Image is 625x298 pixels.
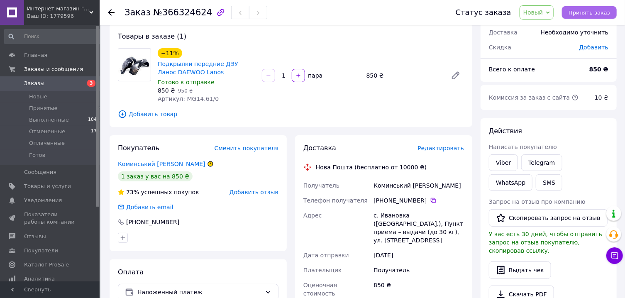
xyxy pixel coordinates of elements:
div: 10 ₴ [590,88,613,107]
div: Вернуться назад [108,8,115,17]
span: У вас есть 30 дней, чтобы отправить запрос на отзыв покупателю, скопировав ссылку. [489,231,602,254]
div: 1 заказ у вас на 850 ₴ [118,171,193,181]
span: Новый [523,9,543,16]
div: с. Ивановка ([GEOGRAPHIC_DATA].), Пункт приема – выдачи (до 30 кг), ул. [STREET_ADDRESS] [372,208,466,248]
div: пара [306,71,323,80]
span: Артикул: MG14.61/0 [158,95,219,102]
span: Всего к оплате [489,66,535,73]
span: Готов [29,151,45,159]
span: Товары и услуги [24,183,71,190]
span: Главная [24,51,47,59]
span: Телефон получателя [303,197,368,204]
span: Комиссия за заказ с сайта [489,94,579,101]
span: Заказы и сообщения [24,66,83,73]
span: 18411 [88,116,103,124]
button: Скопировать запрос на отзыв [489,209,608,227]
span: Добавить товар [118,110,464,119]
span: Адрес [303,212,322,219]
div: −11% [158,48,182,58]
div: Добавить email [125,203,174,211]
span: Оплата [118,268,144,276]
a: Редактировать [447,67,464,84]
b: 850 ₴ [589,66,608,73]
span: Сменить покупателя [215,145,278,151]
span: Наложенный платеж [137,288,261,297]
div: 850 ₴ [363,70,444,81]
div: Нова Пошта (бесплатно от 10000 ₴) [314,163,429,171]
span: Запрос на отзыв про компанию [489,198,586,205]
span: Скидка [489,44,511,51]
span: Плательщик [303,267,342,274]
span: Оплаченные [29,139,65,147]
span: 950 ₴ [178,88,193,94]
span: Получатель [303,182,339,189]
span: Аналитика [24,275,55,283]
span: Отзывы [24,233,46,240]
span: Каталог ProSale [24,261,69,269]
span: Заказы [24,80,44,87]
span: 73% [126,189,139,195]
input: Поиск [4,29,103,44]
button: Выдать чек [489,261,551,279]
span: Отмененные [29,128,65,135]
span: №366324624 [153,7,212,17]
span: Показатели работы компании [24,211,77,226]
a: Telegram [521,154,562,171]
button: Чат с покупателем [606,247,623,264]
div: Ваш ID: 1779596 [27,12,100,20]
span: 3 [87,80,95,87]
img: Подкрылки передние ДЭУ Ланос DAEWOO Lanos [118,53,151,77]
span: Действия [489,127,522,135]
div: Статус заказа [456,8,511,17]
div: [PHONE_NUMBER] [374,196,464,205]
a: Коминський [PERSON_NAME] [118,161,205,167]
span: Доставка [303,144,336,152]
span: 1725 [91,128,103,135]
div: Коминський [PERSON_NAME] [372,178,466,193]
div: [PHONE_NUMBER] [125,218,180,226]
span: 850 ₴ [158,87,175,94]
span: Добавить отзыв [229,189,278,195]
a: Viber [489,154,518,171]
span: Товары в заказе (1) [118,32,186,40]
span: Дата отправки [303,252,349,259]
button: Принять заказ [562,6,617,19]
span: Редактировать [417,145,464,151]
span: Принять заказ [569,10,610,16]
span: Интернет магазин "AvtoSfera" [27,5,89,12]
span: Заказ [125,7,151,17]
div: Добавить email [117,203,174,211]
button: SMS [536,174,562,191]
span: Написать покупателю [489,144,557,150]
div: [DATE] [372,248,466,263]
span: Уведомления [24,197,62,204]
span: Добавить [579,44,608,51]
span: Новые [29,93,47,100]
div: Необходимо уточнить [536,23,613,42]
span: Выполненные [29,116,69,124]
span: Сообщения [24,169,56,176]
a: Подкрылки передние ДЭУ Ланос DAEWOO Lanos [158,61,238,76]
span: Принятые [29,105,58,112]
span: Оценочная стоимость [303,282,337,297]
a: WhatsApp [489,174,532,191]
div: успешных покупок [118,188,199,196]
span: Покупатели [24,247,58,254]
span: Готово к отправке [158,79,215,85]
div: Получатель [372,263,466,278]
span: Доставка [489,29,518,36]
span: Покупатель [118,144,159,152]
